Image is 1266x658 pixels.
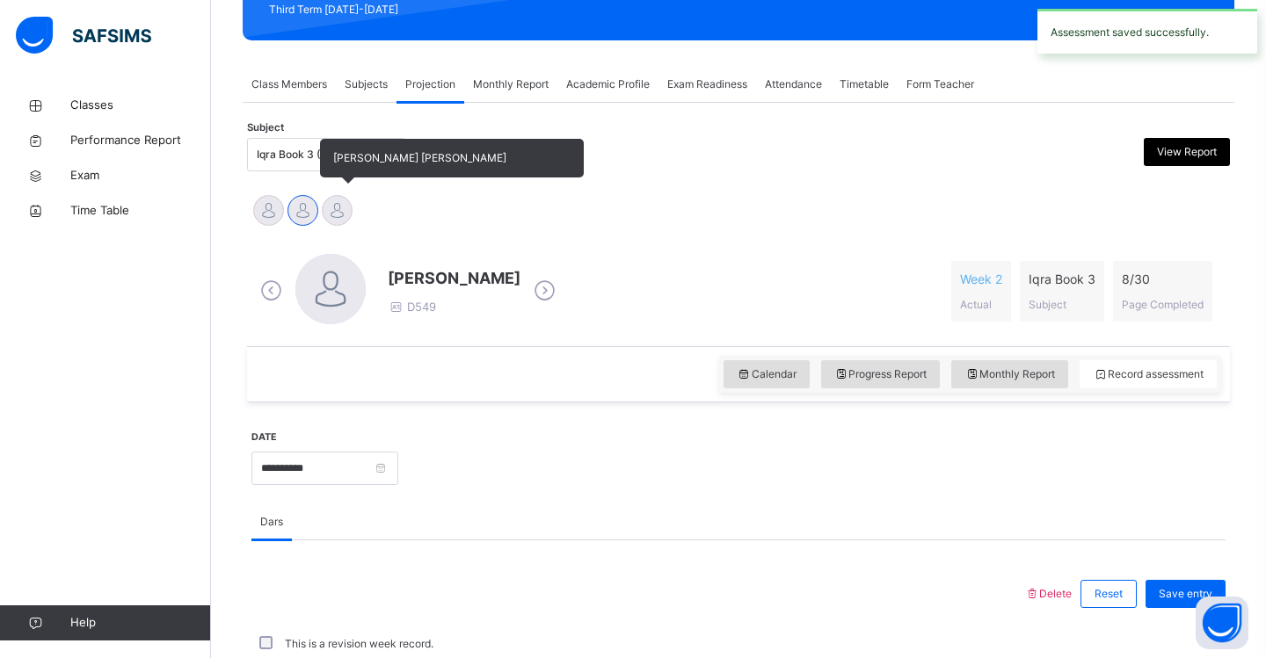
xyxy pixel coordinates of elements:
[1157,144,1217,160] span: View Report
[834,366,928,382] span: Progress Report
[251,76,327,92] span: Class Members
[960,270,1002,288] span: Week 2
[405,76,455,92] span: Projection
[247,120,284,135] span: Subject
[70,202,211,220] span: Time Table
[765,76,822,92] span: Attendance
[1024,587,1072,600] span: Delete
[70,97,211,114] span: Classes
[70,614,210,632] span: Help
[16,17,151,54] img: safsims
[1029,270,1095,288] span: Iqra Book 3
[257,147,373,163] div: Iqra Book 3 (003)
[1159,586,1212,602] span: Save entry
[1093,366,1204,382] span: Record assessment
[737,366,797,382] span: Calendar
[70,132,211,149] span: Performance Report
[345,76,388,92] span: Subjects
[260,514,283,530] span: Dars
[1196,597,1248,649] button: Open asap
[964,366,1055,382] span: Monthly Report
[906,76,974,92] span: Form Teacher
[960,298,992,311] span: Actual
[840,76,889,92] span: Timetable
[473,76,549,92] span: Monthly Report
[1095,586,1123,602] span: Reset
[388,300,436,314] span: D549
[251,430,277,445] label: Date
[285,636,433,652] label: This is a revision week record.
[1037,9,1257,54] div: Assessment saved successfully.
[1029,298,1066,311] span: Subject
[667,76,747,92] span: Exam Readiness
[566,76,650,92] span: Academic Profile
[388,266,520,290] span: [PERSON_NAME]
[333,151,506,164] span: [PERSON_NAME] [PERSON_NAME]
[70,167,211,184] span: Exam
[1122,298,1204,311] span: Page Completed
[1122,270,1204,288] span: 8 / 30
